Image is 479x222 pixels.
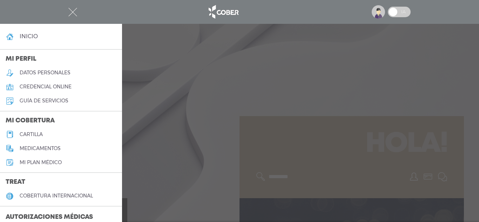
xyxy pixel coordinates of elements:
[20,84,72,90] h5: credencial online
[20,98,68,104] h5: guía de servicios
[20,160,62,166] h5: Mi plan médico
[20,193,93,199] h5: cobertura internacional
[20,132,43,137] h5: cartilla
[20,70,70,76] h5: datos personales
[20,146,61,152] h5: medicamentos
[205,4,242,20] img: logo_cober_home-white.png
[20,33,38,40] h4: inicio
[68,8,77,16] img: Cober_menu-close-white.svg
[372,5,385,19] img: profile-placeholder.svg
